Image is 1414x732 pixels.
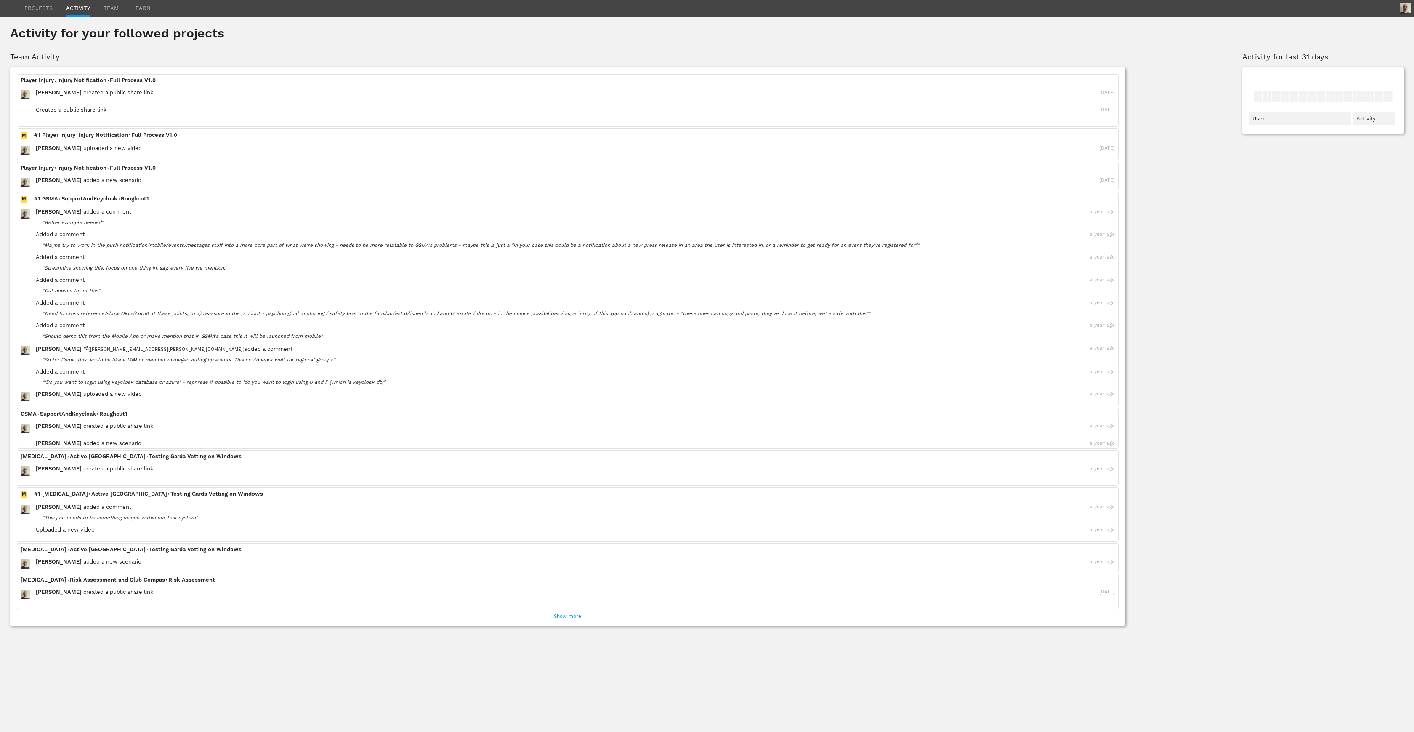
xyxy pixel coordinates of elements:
[36,255,85,260] div: Added a comment
[36,146,142,151] div: uploaded a new video
[149,453,242,460] span: Testing Garda Vetting on Windows
[36,423,83,429] span: [PERSON_NAME]
[79,132,128,138] span: Injury Notification
[165,577,168,583] span: ›
[21,195,149,202] a: M#1GSMA›SupportAndKeycloak›Roughcut1
[42,195,58,202] span: GSMA
[36,209,131,215] div: added a comment
[58,196,61,202] span: ›
[36,589,83,595] span: [PERSON_NAME]
[1090,300,1115,306] div: a year ago
[36,505,1115,527] a: [PERSON_NAME] added a commenta year ago"This just needs to be something unique within our test sy...
[36,441,1115,446] a: [PERSON_NAME] added a new scenarioa year ago
[168,577,215,583] span: Risk Assessment
[21,165,156,171] a: Player Injury›Injury Notification›Full Process V1.0
[34,195,40,202] span: # 1
[21,132,27,139] i: M
[36,323,85,329] div: Added a comment
[106,165,110,171] span: ›
[36,346,1115,369] a: [PERSON_NAME] ([PERSON_NAME][EMAIL_ADDRESS][PERSON_NAME][DOMAIN_NAME])added a commenta year ago"S...
[1099,590,1115,595] div: [DATE]
[1090,441,1115,446] div: a year ago
[43,333,323,339] span: " Should demo this from the Mobile App or make mention that in GSMA's case this it will be launch...
[36,559,1115,565] a: [PERSON_NAME] added a new scenarioa year ago
[36,504,83,510] span: [PERSON_NAME]
[1090,424,1115,429] div: a year ago
[34,491,40,497] span: # 1
[61,195,117,202] span: SupportAndKeycloak
[36,527,95,533] div: Uploaded a new video
[43,357,335,363] span: " So for Gsma, this would be like a MIM or member manager setting up events. This could work well...
[110,77,156,83] span: Full Process V1.0
[42,491,88,497] span: [MEDICAL_DATA]
[96,411,99,417] span: ›
[36,590,153,595] div: created a public share link
[36,465,83,472] span: [PERSON_NAME]
[57,165,106,171] span: Injury Notification
[83,347,245,352] span: ( [PERSON_NAME][EMAIL_ADDRESS][PERSON_NAME][DOMAIN_NAME] )
[1090,346,1115,352] div: a year ago
[146,547,149,553] span: ›
[36,146,1115,151] a: [PERSON_NAME] uploaded a new video[DATE]
[34,132,40,138] span: # 1
[54,165,57,171] span: ›
[36,466,153,472] div: created a public share link
[170,491,263,497] span: Testing Garda Vetting on Windows
[36,346,292,352] div: added a comment
[110,165,156,171] span: Full Process V1.0
[146,454,149,460] span: ›
[36,232,85,238] div: Added a comment
[57,77,106,83] span: Injury Notification
[21,453,242,460] a: [MEDICAL_DATA]›Active [GEOGRAPHIC_DATA]›Testing Garda Vetting on Windows
[36,559,141,565] div: added a new scenario
[43,265,227,271] span: " Streamline showing this, focus on one thing in, say, every five we mention. "
[149,546,242,553] span: Testing Garda Vetting on Windows
[21,132,177,138] a: M#1Player Injury›Injury Notification›Full Process V1.0
[43,515,198,521] span: " This just needs to be something unique within our test system "
[36,440,83,446] span: [PERSON_NAME]
[21,546,66,553] span: [MEDICAL_DATA]
[21,165,54,171] span: Player Injury
[75,132,79,138] span: ›
[66,454,70,460] span: ›
[36,255,1115,278] a: Added a commenta year ago"Streamline showing this, focus on one thing in, say, every five we ment...
[1356,116,1392,122] h4: Activity
[54,77,57,83] span: ›
[36,441,141,446] div: added a new scenario
[121,195,149,202] span: Roughcut1
[43,219,104,225] span: " Better example needed "
[36,323,1115,346] a: Added a commenta year ago"Should demo this from the Mobile App or make mention that in GSMA's cas...
[1090,392,1115,397] div: a year ago
[17,614,1119,619] span: Show more
[1090,255,1115,260] div: a year ago
[21,196,27,203] i: M
[36,90,153,96] div: created a public share link
[1099,146,1115,151] div: [DATE]
[131,132,177,138] span: Full Process V1.0
[1090,527,1115,533] div: a year ago
[36,278,85,283] div: Added a comment
[1099,178,1115,183] div: [DATE]
[1242,53,1404,67] h3: Activity for last 31 days
[42,132,75,138] span: Player Injury
[36,391,83,397] span: [PERSON_NAME]
[66,547,70,553] span: ›
[36,178,141,183] div: added a new scenario
[10,27,224,40] div: Activity for your followed projects
[66,577,70,583] span: ›
[10,53,1125,67] h3: Team Activity
[70,577,165,583] span: Risk Assessment and Club Compas
[1090,278,1115,283] div: a year ago
[1099,107,1115,113] div: [DATE]
[36,145,83,151] span: [PERSON_NAME]
[21,491,27,498] i: M
[21,491,263,497] a: M#1[MEDICAL_DATA]›Active [GEOGRAPHIC_DATA]›Testing Garda Vetting on Windows
[36,278,1115,300] a: Added a commenta year ago"Cut down a lot of this"
[36,392,142,397] div: uploaded a new video
[36,527,1115,533] a: Uploaded a new videoa year ago
[36,505,131,510] div: added a comment
[21,411,37,417] span: GSMA
[43,242,920,248] span: " Maybe try to work in the push notification/mobile/events/messages stuff into a more core part o...
[36,232,1115,255] a: Added a commenta year ago"Maybe try to work in the push notification/mobile/events/messages stuff...
[70,546,146,553] span: Active [GEOGRAPHIC_DATA]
